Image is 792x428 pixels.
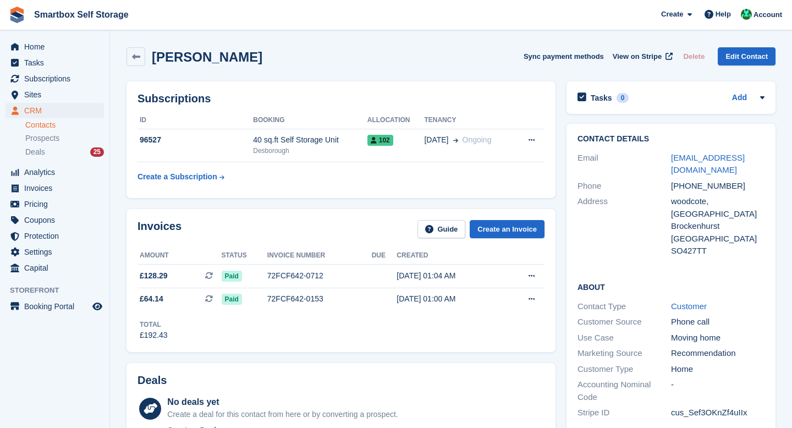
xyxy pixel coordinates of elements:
[754,9,782,20] span: Account
[671,332,765,344] div: Moving home
[253,112,367,129] th: Booking
[741,9,752,20] img: Elinor Shepherd
[222,294,242,305] span: Paid
[671,195,765,220] div: woodcote, [GEOGRAPHIC_DATA]
[577,332,671,344] div: Use Case
[577,363,671,376] div: Customer Type
[577,195,671,257] div: Address
[24,244,90,260] span: Settings
[671,180,765,193] div: [PHONE_NUMBER]
[25,146,104,158] a: Deals 25
[577,316,671,328] div: Customer Source
[5,180,104,196] a: menu
[608,47,675,65] a: View on Stripe
[137,112,253,129] th: ID
[613,51,662,62] span: View on Stripe
[671,407,765,419] div: cus_Sef3OKnZf4uIIx
[24,196,90,212] span: Pricing
[24,164,90,180] span: Analytics
[417,220,466,238] a: Guide
[679,47,709,65] button: Delete
[25,147,45,157] span: Deals
[671,363,765,376] div: Home
[267,247,372,265] th: Invoice number
[671,220,765,233] div: Brockenhurst
[617,93,629,103] div: 0
[5,212,104,228] a: menu
[397,270,503,282] div: [DATE] 01:04 AM
[5,87,104,102] a: menu
[267,270,372,282] div: 72FCF642-0712
[372,247,397,265] th: Due
[25,133,59,144] span: Prospects
[222,247,267,265] th: Status
[591,93,612,103] h2: Tasks
[671,301,707,311] a: Customer
[577,281,765,292] h2: About
[732,92,747,105] a: Add
[671,245,765,257] div: SO427TT
[5,103,104,118] a: menu
[671,153,745,175] a: [EMAIL_ADDRESS][DOMAIN_NAME]
[671,233,765,245] div: [GEOGRAPHIC_DATA]
[671,347,765,360] div: Recommendation
[25,120,104,130] a: Contacts
[671,378,765,403] div: -
[5,244,104,260] a: menu
[577,378,671,403] div: Accounting Nominal Code
[24,55,90,70] span: Tasks
[5,260,104,276] a: menu
[5,228,104,244] a: menu
[671,316,765,328] div: Phone call
[5,299,104,314] a: menu
[718,47,776,65] a: Edit Contact
[24,228,90,244] span: Protection
[5,71,104,86] a: menu
[137,374,167,387] h2: Deals
[397,293,503,305] div: [DATE] 01:00 AM
[253,146,367,156] div: Desborough
[167,409,398,420] div: Create a deal for this contact from here or by converting a prospect.
[137,167,224,187] a: Create a Subscription
[5,39,104,54] a: menu
[152,50,262,64] h2: [PERSON_NAME]
[24,39,90,54] span: Home
[424,112,514,129] th: Tenancy
[367,112,425,129] th: Allocation
[140,293,163,305] span: £64.14
[661,9,683,20] span: Create
[397,247,503,265] th: Created
[253,134,367,146] div: 40 sq.ft Self Storage Unit
[24,103,90,118] span: CRM
[30,6,133,24] a: Smartbox Self Storage
[5,196,104,212] a: menu
[463,135,492,144] span: Ongoing
[24,299,90,314] span: Booking Portal
[24,71,90,86] span: Subscriptions
[577,347,671,360] div: Marketing Source
[90,147,104,157] div: 25
[577,180,671,193] div: Phone
[140,320,168,330] div: Total
[137,247,222,265] th: Amount
[5,55,104,70] a: menu
[24,260,90,276] span: Capital
[9,7,25,23] img: stora-icon-8386f47178a22dfd0bd8f6a31ec36ba5ce8667c1dd55bd0f319d3a0aa187defe.svg
[137,92,544,105] h2: Subscriptions
[222,271,242,282] span: Paid
[524,47,604,65] button: Sync payment methods
[577,300,671,313] div: Contact Type
[91,300,104,313] a: Preview store
[140,270,168,282] span: £128.29
[577,135,765,144] h2: Contact Details
[577,407,671,419] div: Stripe ID
[367,135,393,146] span: 102
[137,171,217,183] div: Create a Subscription
[577,152,671,177] div: Email
[716,9,731,20] span: Help
[470,220,544,238] a: Create an Invoice
[24,87,90,102] span: Sites
[24,180,90,196] span: Invoices
[137,220,182,238] h2: Invoices
[24,212,90,228] span: Coupons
